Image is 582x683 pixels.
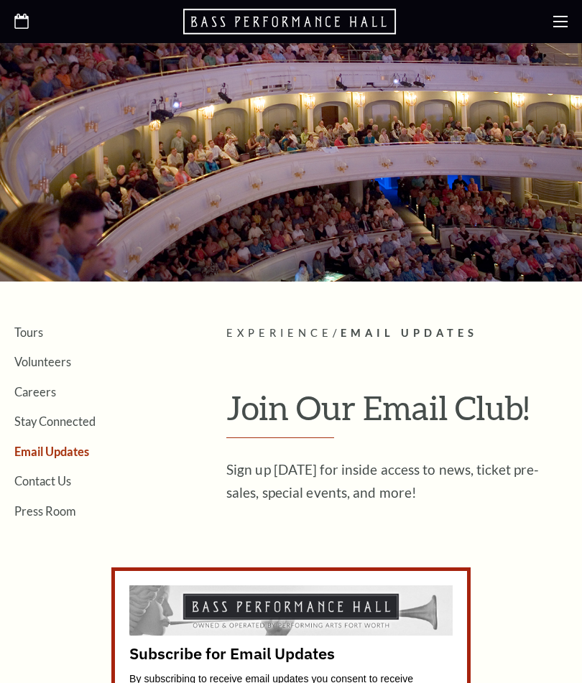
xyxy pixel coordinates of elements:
span: Experience [226,327,333,339]
a: Careers [14,385,56,399]
a: Volunteers [14,355,71,368]
p: / [226,325,568,343]
a: Tours [14,325,43,339]
a: Email Updates [14,445,89,458]
span: Email Updates [341,327,478,339]
a: Contact Us [14,474,71,488]
title: Subscribe for Email Updates [129,643,453,664]
p: Sign up [DATE] for inside access to news, ticket pre-sales, special events, and more! [226,458,568,504]
h1: Join Our Email Club! [226,389,568,438]
img: 4802a34f-8a58-4b86-aad0-67af57361131.jpeg [129,585,453,636]
a: Press Room [14,504,75,518]
a: Stay Connected [14,414,96,428]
